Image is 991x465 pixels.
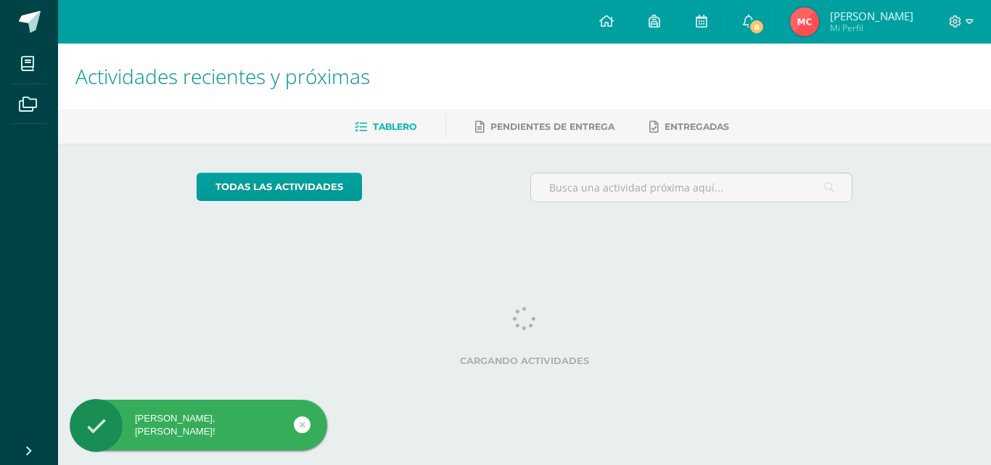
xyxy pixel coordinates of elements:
[75,62,370,90] span: Actividades recientes y próximas
[649,115,729,139] a: Entregadas
[665,121,729,132] span: Entregadas
[749,19,765,35] span: 8
[830,22,913,34] span: Mi Perfil
[790,7,819,36] img: ad3e4c758fb5c38394a46de3a116337d.png
[830,9,913,23] span: [PERSON_NAME]
[355,115,416,139] a: Tablero
[531,173,852,202] input: Busca una actividad próxima aquí...
[197,173,362,201] a: todas las Actividades
[373,121,416,132] span: Tablero
[70,412,327,438] div: [PERSON_NAME], [PERSON_NAME]!
[197,355,853,366] label: Cargando actividades
[475,115,614,139] a: Pendientes de entrega
[490,121,614,132] span: Pendientes de entrega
